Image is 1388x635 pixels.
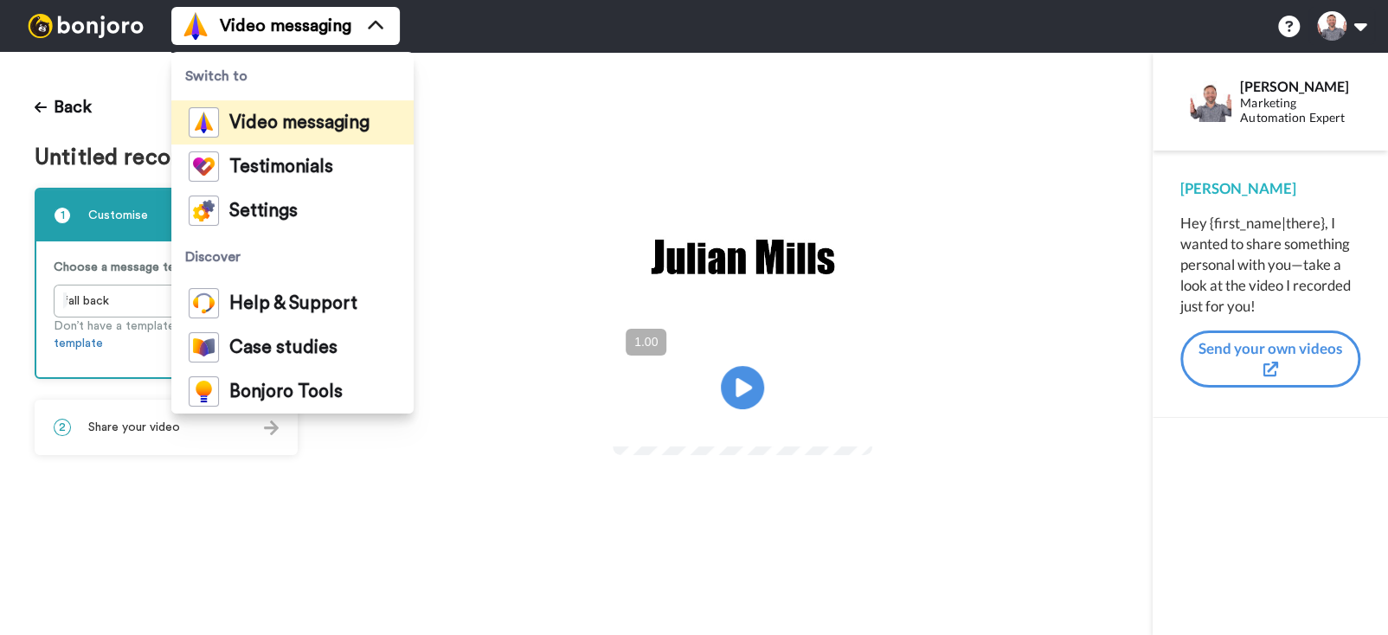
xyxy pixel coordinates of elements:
span: Help & Support [229,295,357,312]
span: Settings [229,202,298,220]
img: tm-color.svg [189,151,219,182]
a: Case studies [171,325,414,369]
span: Switch to [171,52,414,100]
span: Share your video [88,419,180,436]
img: f8494b91-53e0-4db8-ac0e-ddbef9ae8874 [647,228,838,285]
button: Send your own videos [1180,330,1360,388]
span: 1 [54,207,71,224]
span: Discover [171,233,414,281]
span: Case studies [229,339,337,356]
p: Don’t have a template? [54,317,279,352]
img: vm-color.svg [189,107,219,138]
div: [PERSON_NAME] [1240,78,1359,94]
div: 2Share your video [35,400,298,455]
a: Video messaging [171,100,414,144]
img: Profile Image [1190,80,1231,122]
div: Hey {first_name|there}, I wanted to share something personal with you—take a look at the video I ... [1180,213,1360,317]
span: 2 [54,419,71,436]
img: vm-color.svg [182,12,209,40]
a: Bonjoro Tools [171,369,414,414]
div: Marketing Automation Expert [1240,96,1359,125]
span: Bonjoro Tools [229,383,343,401]
a: Help & Support [171,281,414,325]
span: Customise [88,207,148,224]
img: arrow.svg [264,420,279,435]
span: Video messaging [229,114,369,131]
img: case-study-colored.svg [189,332,219,362]
img: Full screen [839,414,857,431]
span: Untitled recording [35,145,232,170]
img: settings-colored.svg [189,196,219,226]
img: help-and-support-colored.svg [189,288,219,318]
p: Choose a message template [54,259,279,276]
img: bj-tools-colored.svg [189,376,219,407]
div: [PERSON_NAME] [1180,178,1360,199]
a: Create a new template [54,320,260,350]
span: Testimonials [229,158,333,176]
img: bj-logo-header-white.svg [21,14,151,38]
span: Video messaging [220,14,351,38]
a: Testimonials [171,144,414,189]
a: Settings [171,189,414,233]
button: Back [35,87,92,128]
